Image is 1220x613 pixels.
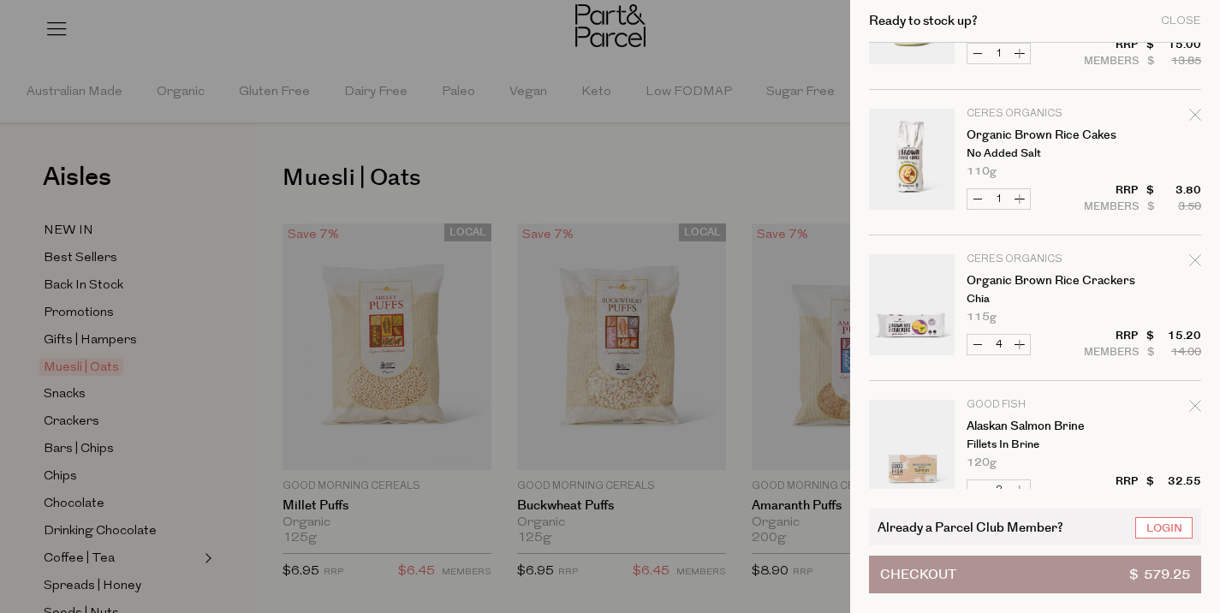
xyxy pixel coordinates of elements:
[869,556,1201,593] button: Checkout$ 579.25
[967,420,1099,432] a: Alaskan Salmon Brine
[967,400,1099,410] p: Good Fish
[967,254,1099,265] p: Ceres Organics
[967,457,997,468] span: 120g
[880,556,956,592] span: Checkout
[1135,517,1193,539] a: Login
[967,312,997,323] span: 115g
[967,275,1099,287] a: Organic Brown Rice Crackers
[1189,106,1201,129] div: Remove Organic Brown Rice Cakes
[967,166,997,177] span: 110g
[967,148,1099,159] p: No Added Salt
[1189,252,1201,275] div: Remove Organic Brown Rice Crackers
[1189,397,1201,420] div: Remove Alaskan Salmon Brine
[988,335,1009,354] input: QTY Organic Brown Rice Crackers
[988,189,1009,209] input: QTY Organic Brown Rice Cakes
[869,15,978,27] h2: Ready to stock up?
[967,109,1099,119] p: Ceres Organics
[967,129,1099,141] a: Organic Brown Rice Cakes
[988,480,1009,500] input: QTY Alaskan Salmon Brine
[1129,556,1190,592] span: $ 579.25
[1161,15,1201,27] div: Close
[878,517,1063,537] span: Already a Parcel Club Member?
[967,294,1099,305] p: Chia
[967,439,1099,450] p: Fillets in Brine
[988,44,1009,63] input: QTY Mayo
